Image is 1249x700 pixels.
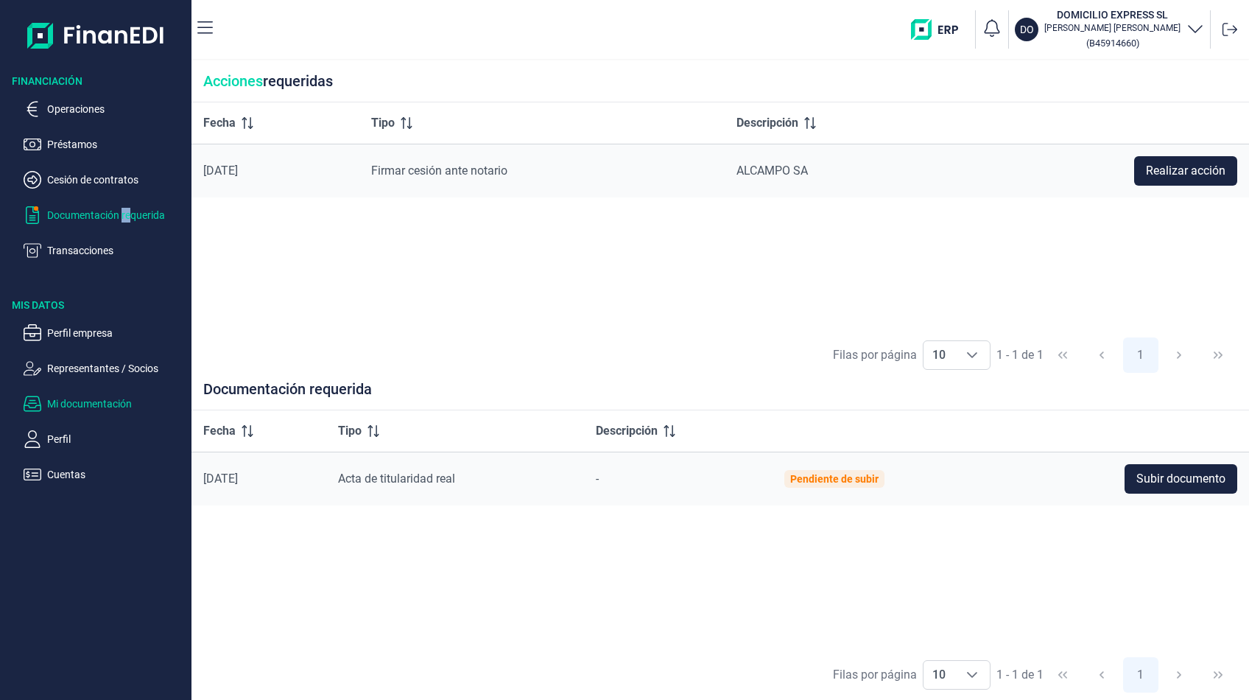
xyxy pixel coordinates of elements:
span: 1 - 1 de 1 [996,669,1044,681]
button: Next Page [1161,337,1197,373]
p: DO [1020,22,1034,37]
div: Choose [954,341,990,369]
span: Subir documento [1136,470,1225,488]
button: Previous Page [1084,337,1119,373]
p: Préstamos [47,136,186,153]
button: Perfil [24,430,186,448]
img: Logo de aplicación [27,12,165,59]
p: Documentación requerida [47,206,186,224]
p: Transacciones [47,242,186,259]
span: Fecha [203,114,236,132]
span: 10 [923,341,954,369]
button: Operaciones [24,100,186,118]
button: First Page [1045,337,1080,373]
span: Acciones [203,72,263,90]
span: Fecha [203,422,236,440]
button: Transacciones [24,242,186,259]
button: Realizar acción [1134,156,1237,186]
span: Tipo [338,422,362,440]
p: Operaciones [47,100,186,118]
p: Perfil empresa [47,324,186,342]
span: Firmar cesión ante notario [371,164,507,178]
span: Acta de titularidad real [338,472,455,486]
button: Page 1 [1123,657,1158,693]
p: Mi documentación [47,395,186,413]
p: Perfil [47,430,186,448]
button: Cuentas [24,466,186,483]
button: Perfil empresa [24,324,186,342]
button: Last Page [1200,337,1236,373]
span: Realizar acción [1146,162,1225,180]
div: Documentación requerida [191,380,1249,410]
button: Documentación requerida [24,206,186,224]
div: Filas por página [833,346,917,364]
button: Mi documentación [24,395,186,413]
button: Page 1 [1123,337,1158,373]
p: Representantes / Socios [47,360,186,377]
span: ALCAMPO SA [736,164,808,178]
button: Préstamos [24,136,186,153]
span: Descripción [596,422,658,440]
div: Pendiente de subir [790,473,879,485]
p: Cuentas [47,466,186,483]
p: [PERSON_NAME] [PERSON_NAME] [1044,22,1181,34]
div: requeridas [191,60,1249,102]
button: Cesión de contratos [24,171,186,189]
h3: DOMICILIO EXPRESS SL [1044,7,1181,22]
img: erp [911,19,969,40]
span: 10 [923,661,954,689]
p: Cesión de contratos [47,171,186,189]
span: 1 - 1 de 1 [996,349,1044,361]
small: Copiar cif [1086,38,1139,49]
button: DODOMICILIO EXPRESS SL[PERSON_NAME] [PERSON_NAME](B45914660) [1015,7,1204,52]
div: Filas por página [833,666,917,684]
span: Tipo [371,114,395,132]
div: Choose [954,661,990,689]
button: First Page [1045,657,1080,693]
button: Next Page [1161,657,1197,693]
span: Descripción [736,114,798,132]
button: Subir documento [1125,464,1237,494]
button: Previous Page [1084,657,1119,693]
button: Representantes / Socios [24,360,186,377]
div: [DATE] [203,164,348,178]
span: - [596,472,599,486]
button: Last Page [1200,657,1236,693]
div: [DATE] [203,472,314,486]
